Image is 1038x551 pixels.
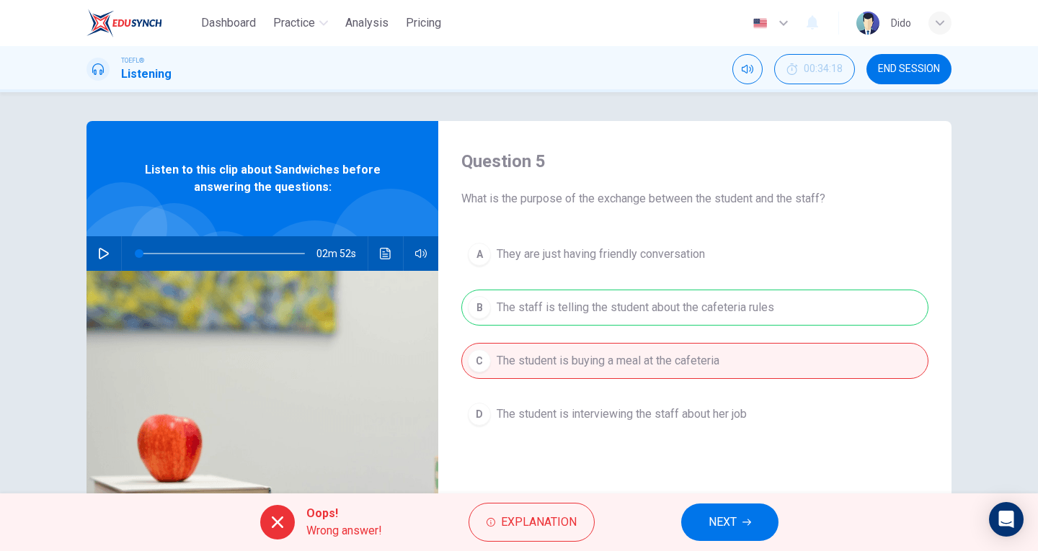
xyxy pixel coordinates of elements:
[709,512,737,532] span: NEXT
[273,14,315,32] span: Practice
[891,14,911,32] div: Dido
[374,236,397,271] button: Click to see the audio transcription
[86,9,195,37] a: EduSynch logo
[267,10,334,36] button: Practice
[306,505,382,522] span: Oops!
[751,18,769,29] img: en
[133,161,391,196] span: Listen to this clip about Sandwiches before answering the questions:
[681,503,778,541] button: NEXT
[461,190,928,207] span: What is the purpose of the exchange between the student and the staff?
[804,63,843,75] span: 00:34:18
[774,54,855,84] div: Hide
[989,502,1024,537] div: Open Intercom Messenger
[400,10,447,36] button: Pricing
[774,54,855,84] button: 00:34:18
[501,512,577,532] span: Explanation
[461,150,928,173] h4: Question 5
[469,503,595,542] button: Explanation
[340,10,394,36] button: Analysis
[866,54,951,84] button: END SESSION
[195,10,262,36] button: Dashboard
[732,54,763,84] div: Mute
[856,12,879,35] img: Profile picture
[406,14,441,32] span: Pricing
[316,236,368,271] span: 02m 52s
[345,14,389,32] span: Analysis
[201,14,256,32] span: Dashboard
[121,55,144,66] span: TOEFL®
[121,66,172,83] h1: Listening
[306,522,382,539] span: Wrong answer!
[86,9,162,37] img: EduSynch logo
[878,63,940,75] span: END SESSION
